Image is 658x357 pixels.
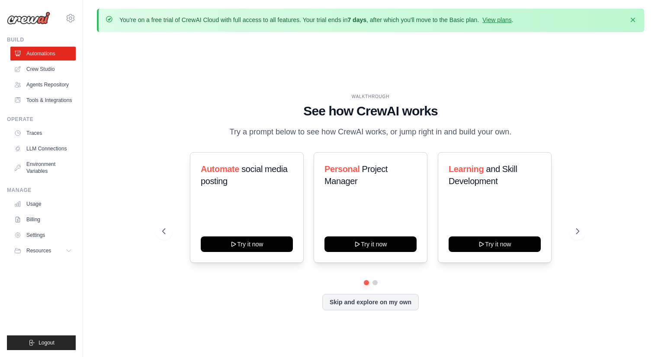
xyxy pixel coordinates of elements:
[615,316,658,357] iframe: Chat Widget
[7,335,76,350] button: Logout
[39,339,55,346] span: Logout
[225,126,516,138] p: Try a prompt below to see how CrewAI works, or jump right in and build your own.
[119,16,514,24] p: You're on a free trial of CrewAI Cloud with full access to all features. Your trial ends in , aft...
[10,126,76,140] a: Traces
[7,116,76,123] div: Operate
[162,93,579,100] div: WALKTHROUGH
[7,187,76,194] div: Manage
[162,103,579,119] h1: See how CrewAI works
[26,247,51,254] span: Resources
[10,47,76,61] a: Automations
[322,294,419,310] button: Skip and explore on my own
[10,93,76,107] a: Tools & Integrations
[10,157,76,178] a: Environment Variables
[201,164,288,186] span: social media posting
[201,164,239,174] span: Automate
[10,213,76,226] a: Billing
[324,236,417,252] button: Try it now
[10,244,76,258] button: Resources
[10,197,76,211] a: Usage
[449,236,541,252] button: Try it now
[201,236,293,252] button: Try it now
[10,78,76,92] a: Agents Repository
[482,16,511,23] a: View plans
[10,142,76,156] a: LLM Connections
[7,36,76,43] div: Build
[10,228,76,242] a: Settings
[449,164,484,174] span: Learning
[10,62,76,76] a: Crew Studio
[324,164,359,174] span: Personal
[449,164,517,186] span: and Skill Development
[347,16,366,23] strong: 7 days
[7,12,50,25] img: Logo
